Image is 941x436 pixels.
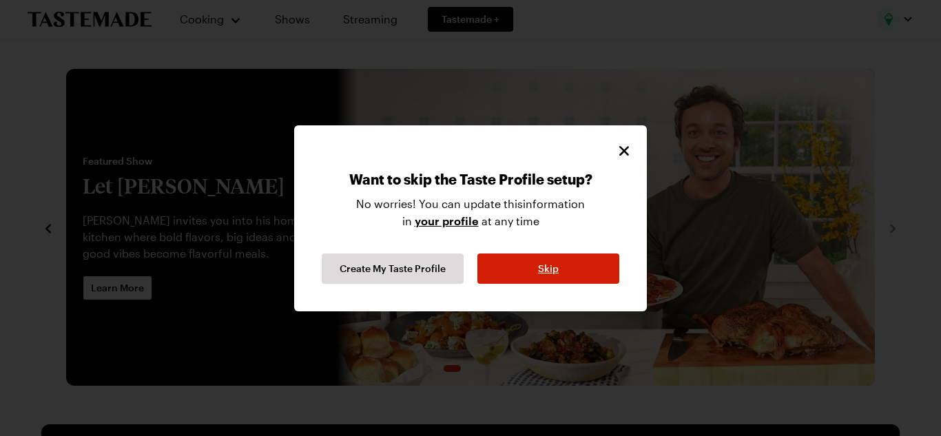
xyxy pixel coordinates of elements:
span: Create My Taste Profile [340,262,446,276]
a: your profile [415,213,479,228]
button: Continue Taste Profile [322,253,464,284]
p: No worries! You can update this information in at any time [356,196,585,240]
button: Skip Taste Profile [477,253,619,284]
span: Skip [538,262,559,276]
button: Close [615,142,633,160]
p: Want to skip the Taste Profile setup? [349,171,592,196]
